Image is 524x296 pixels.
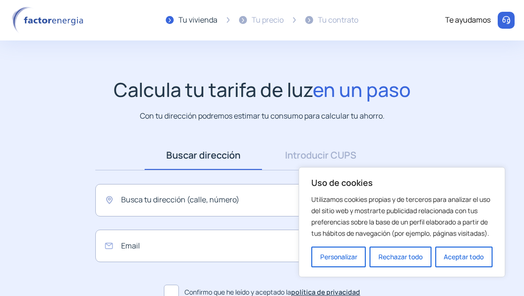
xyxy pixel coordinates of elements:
[311,247,366,267] button: Personalizar
[311,194,493,239] p: Utilizamos cookies propias y de terceros para analizar el uso del sitio web y mostrarte publicida...
[435,247,493,267] button: Aceptar todo
[9,7,89,34] img: logo factor
[501,16,511,25] img: llamar
[178,14,217,26] div: Tu vivienda
[318,14,358,26] div: Tu contrato
[114,78,411,101] h1: Calcula tu tarifa de luz
[370,247,431,267] button: Rechazar todo
[145,141,262,170] a: Buscar dirección
[445,14,491,26] div: Te ayudamos
[299,167,505,277] div: Uso de cookies
[311,177,493,188] p: Uso de cookies
[313,76,411,103] span: en un paso
[252,14,284,26] div: Tu precio
[140,110,385,122] p: Con tu dirección podremos estimar tu consumo para calcular tu ahorro.
[262,141,379,170] a: Introducir CUPS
